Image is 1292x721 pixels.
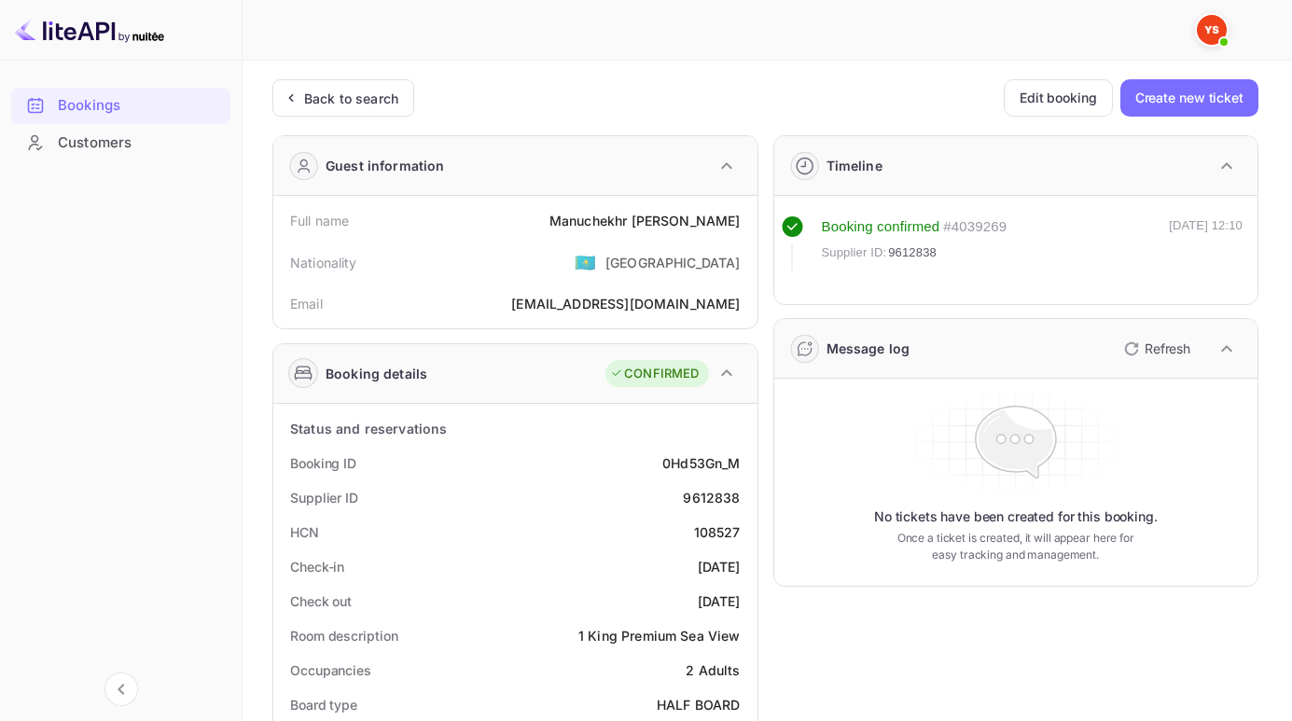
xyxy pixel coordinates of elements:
[822,243,887,262] span: Supplier ID:
[290,453,356,473] div: Booking ID
[11,88,230,124] div: Bookings
[304,89,398,108] div: Back to search
[290,419,447,438] div: Status and reservations
[104,672,138,706] button: Collapse navigation
[827,339,910,358] div: Message log
[874,507,1158,526] p: No tickets have been created for this booking.
[662,453,740,473] div: 0Hd53Gn_M
[290,660,371,680] div: Occupancies
[1113,334,1198,364] button: Refresh
[1197,15,1227,45] img: Yandex Support
[1004,79,1113,117] button: Edit booking
[58,132,221,154] div: Customers
[326,364,427,383] div: Booking details
[290,488,358,507] div: Supplier ID
[605,253,741,272] div: [GEOGRAPHIC_DATA]
[887,530,1145,563] p: Once a ticket is created, it will appear here for easy tracking and management.
[610,365,699,383] div: CONFIRMED
[888,243,937,262] span: 9612838
[827,156,882,175] div: Timeline
[290,211,349,230] div: Full name
[290,557,344,576] div: Check-in
[578,626,740,645] div: 1 King Premium Sea View
[511,294,740,313] div: [EMAIL_ADDRESS][DOMAIN_NAME]
[694,522,741,542] div: 108527
[683,488,740,507] div: 9612838
[58,95,221,117] div: Bookings
[686,660,740,680] div: 2 Adults
[11,88,230,122] a: Bookings
[15,15,164,45] img: LiteAPI logo
[1145,339,1190,358] p: Refresh
[11,125,230,159] a: Customers
[290,522,319,542] div: HCN
[657,695,741,714] div: HALF BOARD
[1169,216,1243,270] div: [DATE] 12:10
[290,626,397,645] div: Room description
[290,695,357,714] div: Board type
[326,156,445,175] div: Guest information
[11,125,230,161] div: Customers
[290,294,323,313] div: Email
[698,591,741,611] div: [DATE]
[549,211,741,230] div: Manuchekhr [PERSON_NAME]
[698,557,741,576] div: [DATE]
[943,216,1007,238] div: # 4039269
[290,253,357,272] div: Nationality
[290,591,352,611] div: Check out
[575,245,596,279] span: United States
[1120,79,1258,117] button: Create new ticket
[822,216,940,238] div: Booking confirmed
